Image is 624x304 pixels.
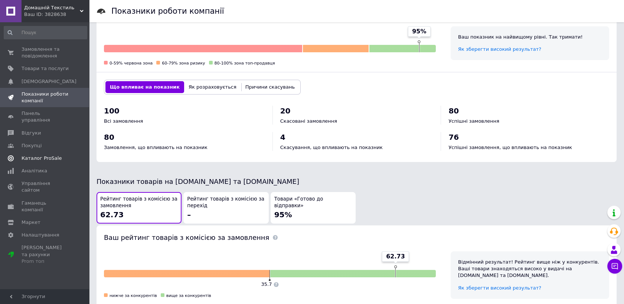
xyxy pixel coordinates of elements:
[22,168,47,174] span: Аналітика
[166,293,211,298] span: вище за конкурентів
[22,130,41,136] span: Відгуки
[241,81,299,93] button: Причини скасувань
[22,232,59,238] span: Налаштування
[412,27,426,36] span: 95%
[280,145,383,150] span: Скасування, що впливають на показник
[24,4,80,11] span: Домашній Текстиль
[458,34,602,40] div: Ваш показник на найвищому рівні. Так тримати!
[22,91,69,104] span: Показники роботи компанії
[105,81,184,93] button: Що впливає на показник
[97,178,299,185] span: Показники товарів на [DOMAIN_NAME] та [DOMAIN_NAME]
[607,259,622,274] button: Чат з покупцем
[104,106,120,115] span: 100
[104,145,208,150] span: Замовлення, що впливають на показник
[22,180,69,194] span: Управління сайтом
[22,258,69,265] div: Prom топ
[24,11,89,18] div: Ваш ID: 3828638
[184,81,241,93] button: Як розраховується
[22,244,69,265] span: [PERSON_NAME] та рахунки
[162,61,205,66] span: 60-79% зона ризику
[22,78,76,85] span: [DEMOGRAPHIC_DATA]
[187,196,265,209] span: Рейтинг товарів з комісією за перехід
[22,200,69,213] span: Гаманець компанії
[215,61,275,66] span: 80-100% зона топ-продавця
[22,46,69,59] span: Замовлення та повідомлення
[458,259,602,279] div: Відмінний результат! Рейтинг вище ніж у конкурентів. Ваші товари знаходяться високо у видачі на [...
[280,133,285,142] span: 4
[100,210,124,219] span: 62.73
[104,118,143,124] span: Всі замовлення
[104,234,269,241] span: Ваш рейтинг товарів з комісією за замовлення
[448,106,459,115] span: 80
[448,118,499,124] span: Успішні замовлення
[274,196,352,209] span: Товари «Готово до відправки»
[22,155,62,162] span: Каталог ProSale
[183,192,268,224] button: Рейтинг товарів з комісією за перехід–
[97,192,182,224] button: Рейтинг товарів з комісією за замовлення62.73
[280,118,337,124] span: Скасовані замовлення
[261,281,272,287] span: 35.7
[110,61,153,66] span: 0-59% червона зона
[100,196,178,209] span: Рейтинг товарів з комісією за замовлення
[22,219,40,226] span: Маркет
[4,26,87,39] input: Пошук
[458,46,541,52] a: Як зберегти високий результат?
[22,110,69,123] span: Панель управління
[187,210,191,219] span: –
[274,210,292,219] span: 95%
[386,252,405,261] span: 62.73
[458,285,541,291] a: Як зберегти високий результат?
[110,293,157,298] span: нижче за конкурентів
[448,145,572,150] span: Успішні замовлення, що впливають на показник
[22,65,69,72] span: Товари та послуги
[104,133,114,142] span: 80
[280,106,291,115] span: 20
[111,7,224,16] h1: Показники роботи компанії
[22,142,42,149] span: Покупці
[448,133,459,142] span: 76
[271,192,356,224] button: Товари «Готово до відправки»95%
